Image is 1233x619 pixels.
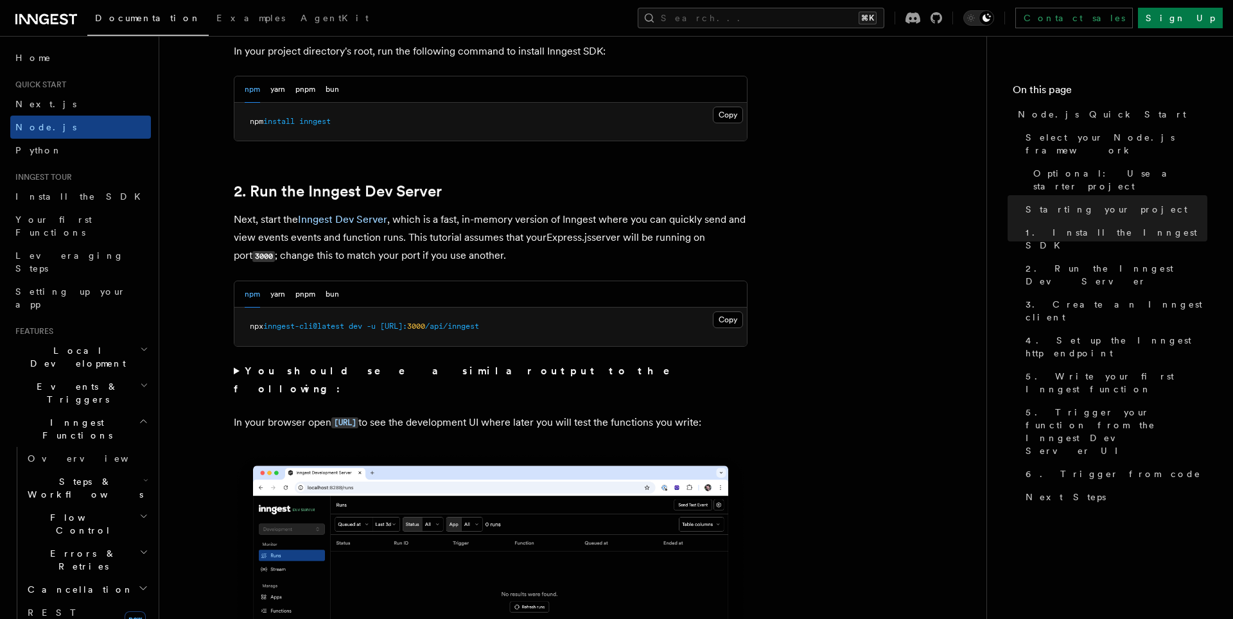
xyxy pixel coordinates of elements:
[10,416,139,442] span: Inngest Functions
[250,322,263,331] span: npx
[10,46,151,69] a: Home
[1026,406,1207,457] span: 5. Trigger your function from the Inngest Dev Server UI
[263,117,295,126] span: install
[1020,365,1207,401] a: 5. Write your first Inngest function
[1026,131,1207,157] span: Select your Node.js framework
[87,4,209,36] a: Documentation
[298,213,387,225] a: Inngest Dev Server
[1026,334,1207,360] span: 4. Set up the Inngest http endpoint
[380,322,407,331] span: [URL]:
[1018,108,1186,121] span: Node.js Quick Start
[22,583,134,596] span: Cancellation
[963,10,994,26] button: Toggle dark mode
[234,211,748,265] p: Next, start the , which is a fast, in-memory version of Inngest where you can quickly send and vi...
[1020,198,1207,221] a: Starting your project
[22,547,139,573] span: Errors & Retries
[1013,103,1207,126] a: Node.js Quick Start
[234,414,748,432] p: In your browser open to see the development UI where later you will test the functions you write:
[15,286,126,309] span: Setting up your app
[10,280,151,316] a: Setting up your app
[1020,401,1207,462] a: 5. Trigger your function from the Inngest Dev Server UI
[15,191,148,202] span: Install the SDK
[326,76,339,103] button: bun
[407,322,425,331] span: 3000
[10,411,151,447] button: Inngest Functions
[1020,126,1207,162] a: Select your Node.js framework
[299,117,331,126] span: inngest
[1020,485,1207,509] a: Next Steps
[234,362,748,398] summary: You should see a similar output to the following:
[293,4,376,35] a: AgentKit
[10,92,151,116] a: Next.js
[713,107,743,123] button: Copy
[10,185,151,208] a: Install the SDK
[245,76,260,103] button: npm
[15,250,124,274] span: Leveraging Steps
[15,51,51,64] span: Home
[10,326,53,336] span: Features
[1015,8,1133,28] a: Contact sales
[1026,491,1106,503] span: Next Steps
[22,470,151,506] button: Steps & Workflows
[270,76,285,103] button: yarn
[15,214,92,238] span: Your first Functions
[28,453,160,464] span: Overview
[638,8,884,28] button: Search...⌘K
[349,322,362,331] span: dev
[234,42,748,60] p: In your project directory's root, run the following command to install Inngest SDK:
[1026,226,1207,252] span: 1. Install the Inngest SDK
[326,281,339,308] button: bun
[22,542,151,578] button: Errors & Retries
[252,251,275,262] code: 3000
[1138,8,1223,28] a: Sign Up
[15,122,76,132] span: Node.js
[22,447,151,470] a: Overview
[367,322,376,331] span: -u
[10,116,151,139] a: Node.js
[1026,262,1207,288] span: 2. Run the Inngest Dev Server
[95,13,201,23] span: Documentation
[425,322,479,331] span: /api/inngest
[331,416,358,428] a: [URL]
[295,76,315,103] button: pnpm
[1013,82,1207,103] h4: On this page
[1026,370,1207,396] span: 5. Write your first Inngest function
[234,182,442,200] a: 2. Run the Inngest Dev Server
[22,506,151,542] button: Flow Control
[216,13,285,23] span: Examples
[10,339,151,375] button: Local Development
[1020,221,1207,257] a: 1. Install the Inngest SDK
[10,80,66,90] span: Quick start
[295,281,315,308] button: pnpm
[10,172,72,182] span: Inngest tour
[1026,467,1201,480] span: 6. Trigger from code
[331,417,358,428] code: [URL]
[1020,293,1207,329] a: 3. Create an Inngest client
[22,475,143,501] span: Steps & Workflows
[209,4,293,35] a: Examples
[1020,462,1207,485] a: 6. Trigger from code
[15,99,76,109] span: Next.js
[10,380,140,406] span: Events & Triggers
[10,208,151,244] a: Your first Functions
[859,12,877,24] kbd: ⌘K
[1020,329,1207,365] a: 4. Set up the Inngest http endpoint
[22,511,139,537] span: Flow Control
[10,244,151,280] a: Leveraging Steps
[10,375,151,411] button: Events & Triggers
[234,365,688,395] strong: You should see a similar output to the following:
[1026,298,1207,324] span: 3. Create an Inngest client
[10,344,140,370] span: Local Development
[1026,203,1187,216] span: Starting your project
[22,578,151,601] button: Cancellation
[1028,162,1207,198] a: Optional: Use a starter project
[15,145,62,155] span: Python
[10,139,151,162] a: Python
[1033,167,1207,193] span: Optional: Use a starter project
[301,13,369,23] span: AgentKit
[1020,257,1207,293] a: 2. Run the Inngest Dev Server
[263,322,344,331] span: inngest-cli@latest
[245,281,260,308] button: npm
[270,281,285,308] button: yarn
[250,117,263,126] span: npm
